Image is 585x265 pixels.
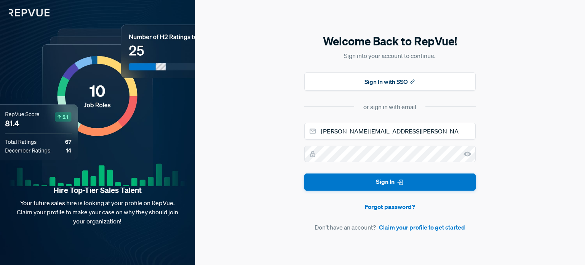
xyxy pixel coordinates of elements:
[12,198,183,226] p: Your future sales hire is looking at your profile on RepVue. Claim your profile to make your case...
[304,173,476,191] button: Sign In
[12,185,183,195] strong: Hire Top-Tier Sales Talent
[304,72,476,91] button: Sign In with SSO
[363,102,416,111] div: or sign in with email
[304,123,476,140] input: Email address
[304,33,476,49] h5: Welcome Back to RepVue!
[304,223,476,232] article: Don't have an account?
[304,51,476,60] p: Sign into your account to continue.
[379,223,465,232] a: Claim your profile to get started
[304,202,476,211] a: Forgot password?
